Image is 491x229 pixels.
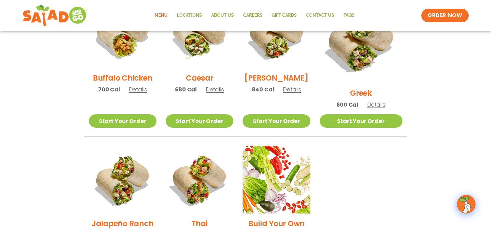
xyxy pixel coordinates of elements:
[458,196,475,213] img: wpChatIcon
[243,0,310,68] img: Product photo for Cobb Wrap
[367,101,385,108] span: Details
[320,114,402,128] a: Start Your Order
[320,0,402,83] img: Product photo for Greek Wrap
[252,85,274,94] span: 840 Cal
[23,3,88,28] img: new-SAG-logo-768×292
[93,73,152,83] h2: Buffalo Chicken
[301,8,339,23] a: Contact Us
[89,146,156,214] img: Product photo for Jalapeño Ranch Wrap
[175,85,197,94] span: 680 Cal
[248,218,305,229] h2: Build Your Own
[339,8,359,23] a: FAQs
[89,0,156,68] img: Product photo for Buffalo Chicken Wrap
[92,218,154,229] h2: Jalapeño Ranch
[166,114,233,128] a: Start Your Order
[129,86,147,93] span: Details
[98,85,120,94] span: 700 Cal
[243,114,310,128] a: Start Your Order
[186,73,213,83] h2: Caesar
[427,12,462,19] span: ORDER NOW
[166,0,233,68] img: Product photo for Caesar Wrap
[150,8,172,23] a: Menu
[172,8,207,23] a: Locations
[150,8,359,23] nav: Menu
[207,8,239,23] a: About Us
[244,73,308,83] h2: [PERSON_NAME]
[191,218,208,229] h2: Thai
[243,146,310,214] img: Product photo for Build Your Own
[166,146,233,214] img: Product photo for Thai Wrap
[421,9,468,22] a: ORDER NOW
[89,114,156,128] a: Start Your Order
[336,100,358,109] span: 600 Cal
[239,8,267,23] a: Careers
[350,88,372,99] h2: Greek
[206,86,224,93] span: Details
[267,8,301,23] a: GIFT CARDS
[283,86,301,93] span: Details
